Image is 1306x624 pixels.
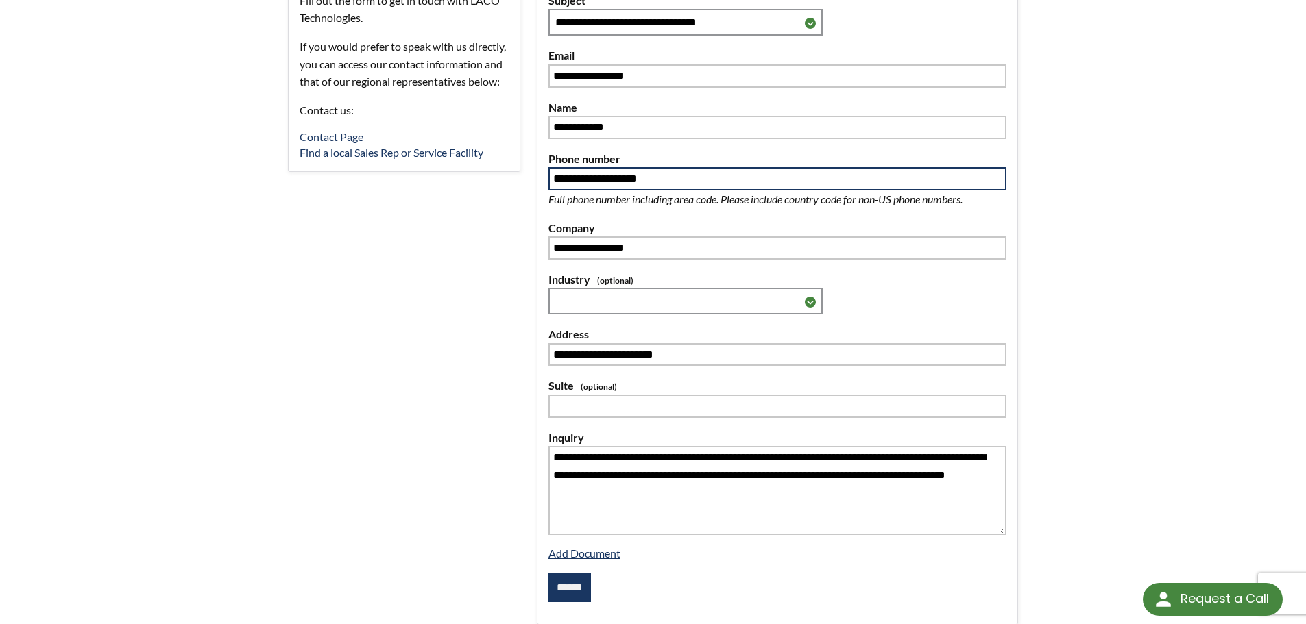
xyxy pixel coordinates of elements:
img: round button [1152,588,1174,610]
label: Phone number [548,150,1006,168]
p: Contact us: [300,101,509,119]
p: If you would prefer to speak with us directly, you can access our contact information and that of... [300,38,509,90]
label: Suite [548,377,1006,395]
p: Full phone number including area code. Please include country code for non-US phone numbers. [548,190,1006,208]
div: Request a Call [1181,583,1269,614]
a: Find a local Sales Rep or Service Facility [300,146,483,159]
label: Address [548,325,1006,343]
a: Contact Page [300,130,363,143]
div: Request a Call [1143,583,1283,616]
label: Name [548,99,1006,116]
a: Add Document [548,547,620,560]
label: Company [548,219,1006,237]
label: Industry [548,271,1006,288]
label: Email [548,47,1006,64]
label: Inquiry [548,429,1006,447]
